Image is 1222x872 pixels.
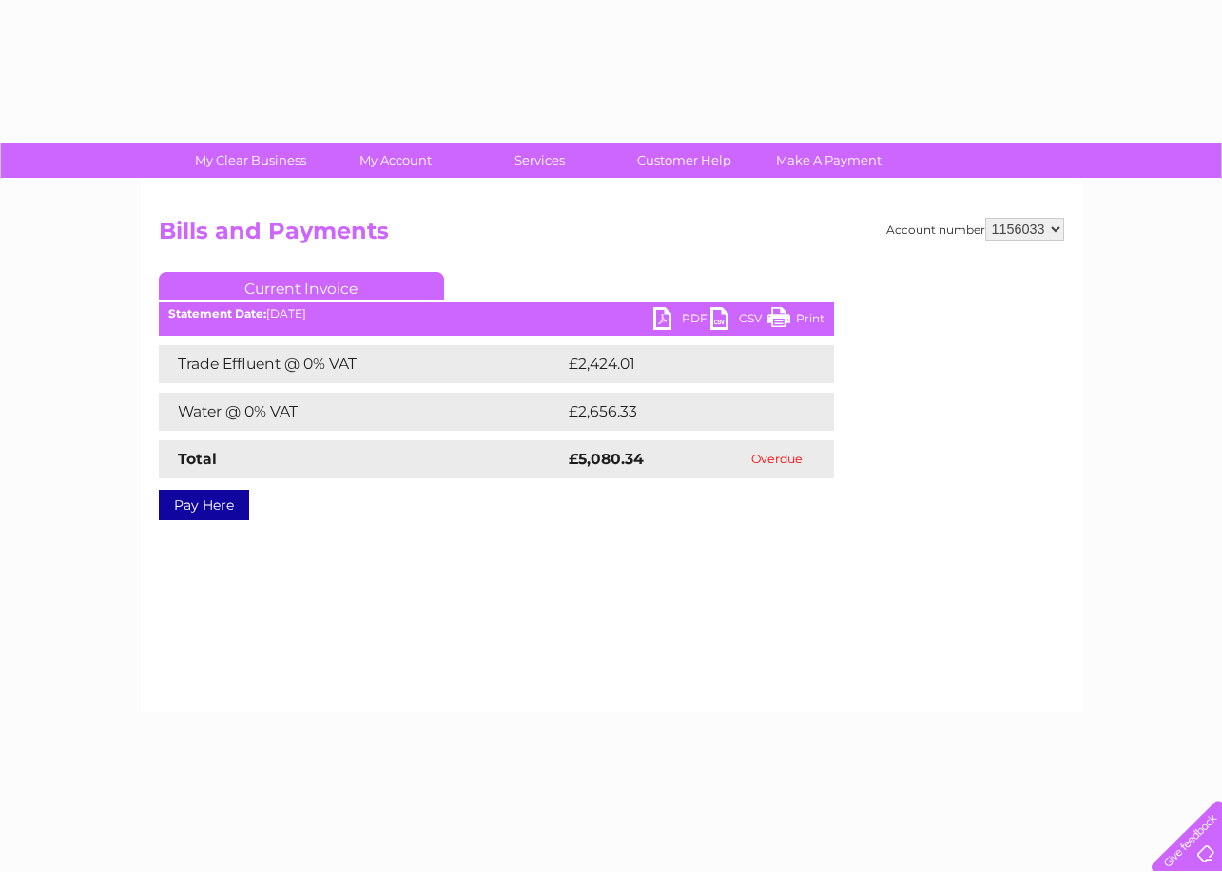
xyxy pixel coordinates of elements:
strong: Total [178,450,217,468]
h2: Bills and Payments [159,218,1064,254]
td: Water @ 0% VAT [159,393,564,431]
a: Current Invoice [159,272,444,300]
div: [DATE] [159,307,834,320]
a: Pay Here [159,490,249,520]
td: Overdue [721,440,834,478]
td: £2,424.01 [564,345,804,383]
b: Statement Date: [168,306,266,320]
a: CSV [710,307,767,335]
div: Account number [886,218,1064,241]
td: £2,656.33 [564,393,805,431]
strong: £5,080.34 [569,450,644,468]
td: Trade Effluent @ 0% VAT [159,345,564,383]
a: Customer Help [606,143,763,178]
a: My Clear Business [172,143,329,178]
a: PDF [653,307,710,335]
a: Services [461,143,618,178]
a: Print [767,307,824,335]
a: Make A Payment [750,143,907,178]
a: My Account [317,143,474,178]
